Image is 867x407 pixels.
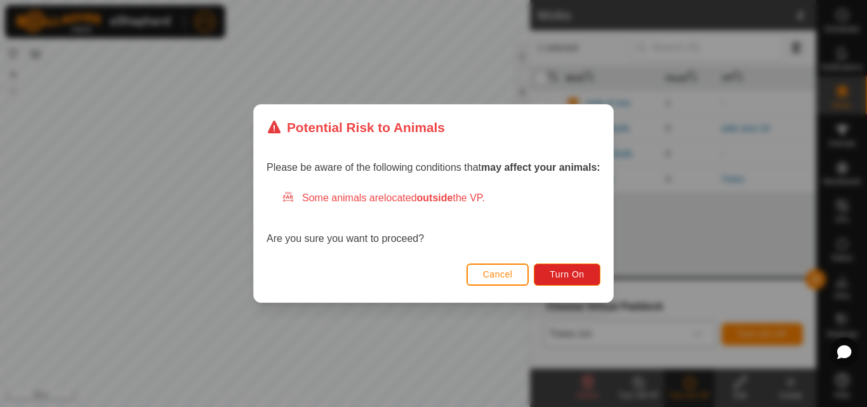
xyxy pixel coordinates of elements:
[417,192,453,203] strong: outside
[481,162,600,173] strong: may affect your animals:
[267,162,600,173] span: Please be aware of the following conditions that
[282,190,600,206] div: Some animals are
[483,269,513,279] span: Cancel
[384,192,485,203] span: located the VP.
[467,264,529,286] button: Cancel
[267,190,600,246] div: Are you sure you want to proceed?
[550,269,585,279] span: Turn On
[534,264,600,286] button: Turn On
[267,117,445,137] div: Potential Risk to Animals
